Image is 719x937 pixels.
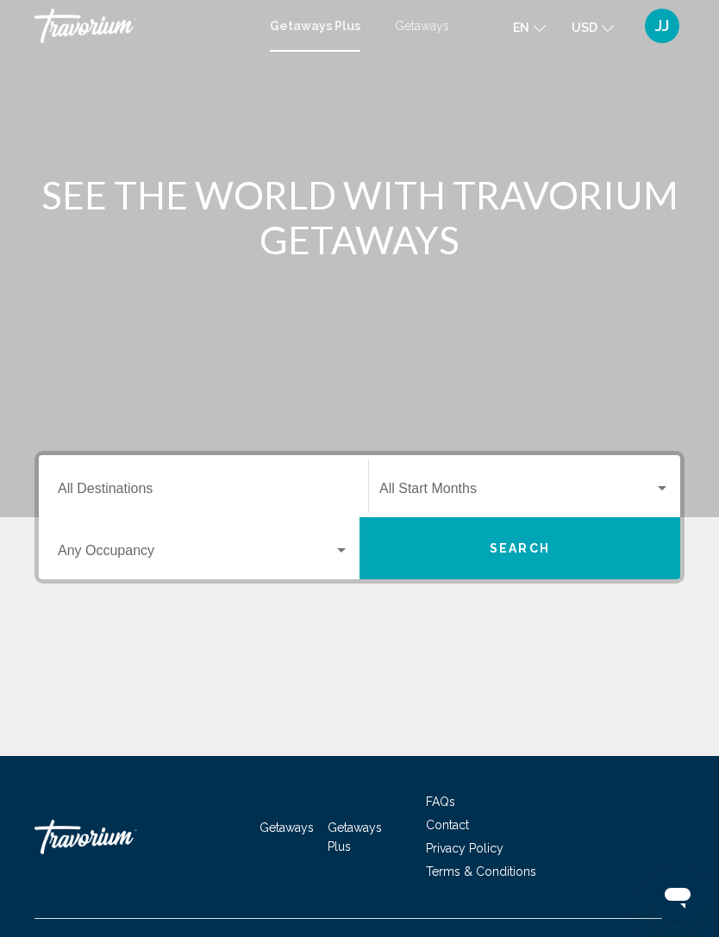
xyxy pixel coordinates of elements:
a: Travorium [34,811,207,863]
a: Privacy Policy [426,841,503,855]
iframe: Button to launch messaging window [650,868,705,923]
button: Change currency [572,15,614,40]
div: Search widget [39,455,680,579]
a: Getaways [395,19,449,33]
a: Contact [426,818,469,832]
a: Terms & Conditions [426,865,536,878]
h1: SEE THE WORLD WITH TRAVORIUM GETAWAYS [36,172,683,262]
span: JJ [655,17,669,34]
span: USD [572,21,597,34]
a: Travorium [34,9,253,43]
button: User Menu [640,8,685,44]
button: Change language [513,15,546,40]
a: Getaways Plus [328,821,382,853]
span: Search [490,542,550,556]
a: FAQs [426,795,455,809]
a: Getaways Plus [270,19,360,33]
a: Getaways [259,821,314,834]
button: Search [359,517,680,579]
span: en [513,21,529,34]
